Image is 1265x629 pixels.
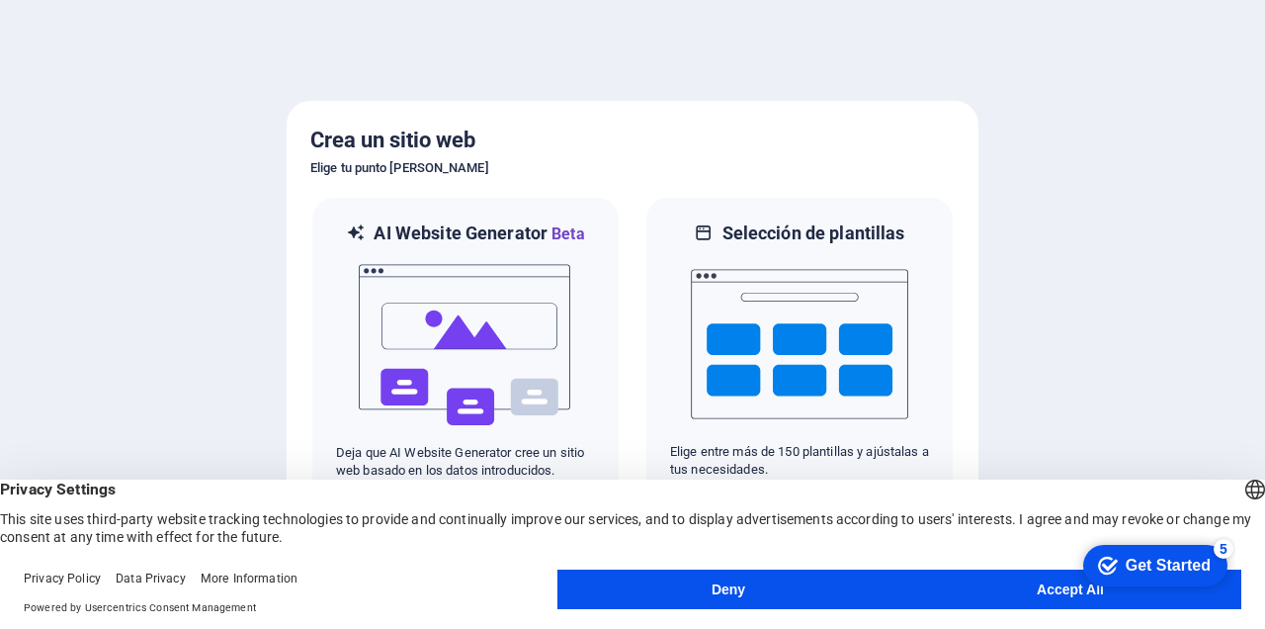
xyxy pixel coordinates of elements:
[310,125,955,156] h5: Crea un sitio web
[146,4,166,24] div: 5
[58,22,143,40] div: Get Started
[374,222,584,246] h6: AI Website Generator
[670,443,929,479] p: Elige entre más de 150 plantillas y ajústalas a tus necesidades.
[722,222,905,245] h6: Selección de plantillas
[336,444,595,480] p: Deja que AI Website Generator cree un sitio web basado en los datos introducidos.
[310,196,621,505] div: AI Website GeneratorBetaaiDeja que AI Website Generator cree un sitio web basado en los datos int...
[357,246,574,444] img: ai
[310,156,955,180] h6: Elige tu punto [PERSON_NAME]
[16,10,160,51] div: Get Started 5 items remaining, 0% complete
[644,196,955,505] div: Selección de plantillasElige entre más de 150 plantillas y ajústalas a tus necesidades.
[548,225,585,243] span: Beta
